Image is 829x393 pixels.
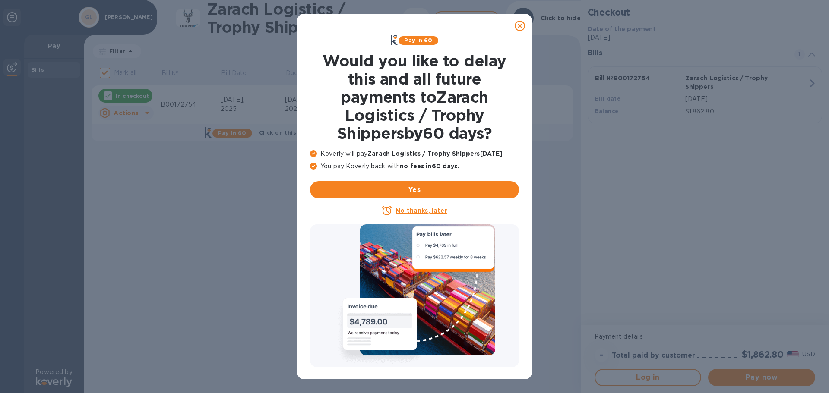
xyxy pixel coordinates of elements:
u: No thanks, later [396,207,447,214]
b: Pay in 60 [404,37,432,44]
h1: Would you like to delay this and all future payments to Zarach Logistics / Trophy Shippers by 60 ... [310,52,519,142]
b: Zarach Logistics / Trophy Shippers [DATE] [367,150,502,157]
p: You pay Koverly back with [310,162,519,171]
span: Yes [317,185,512,195]
b: no fees in 60 days . [400,163,459,170]
button: Yes [310,181,519,198]
p: Koverly will pay [310,149,519,158]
